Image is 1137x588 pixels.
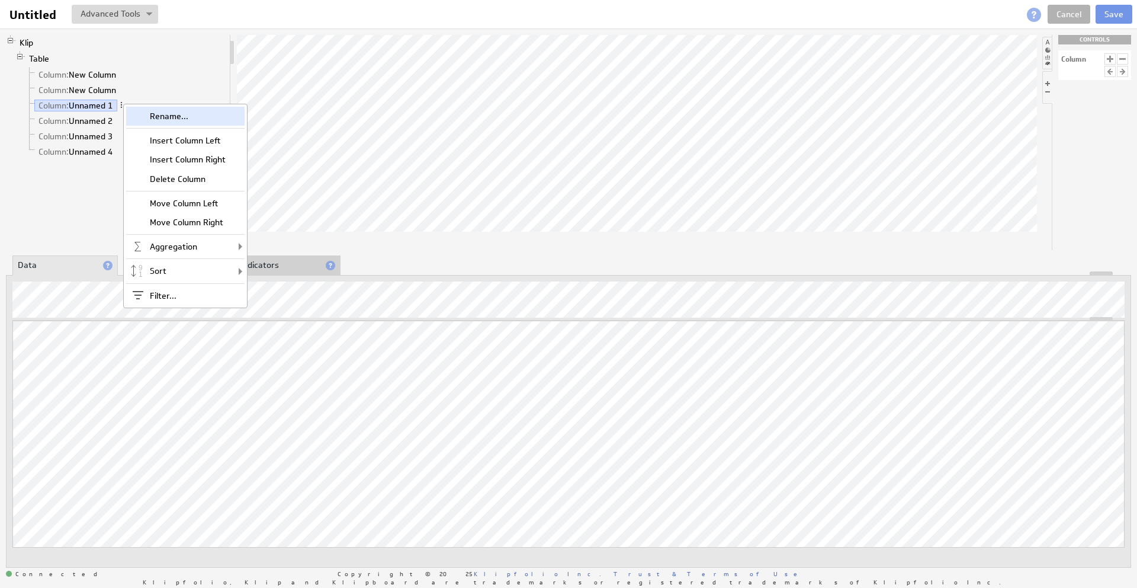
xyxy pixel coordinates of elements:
[34,84,121,96] a: Column: New Column
[614,570,805,578] a: Trust & Terms of Use
[34,146,117,158] a: Column: Unnamed 4
[117,101,126,109] span: More actions
[38,85,69,95] span: Column:
[126,107,245,126] div: Rename...
[126,170,245,188] div: Delete Column
[34,115,117,127] a: Column: Unnamed 2
[1042,37,1052,69] li: Hide or show the component palette
[1061,56,1086,63] div: Column
[146,12,152,17] img: button-savedrop.png
[235,255,341,276] li: Indicators
[1058,35,1131,44] div: CONTROLS
[25,53,54,65] a: Table
[34,69,121,81] a: Column: New Column
[34,130,117,142] a: Column: Unnamed 3
[126,131,245,150] div: Insert Column Left
[1042,71,1052,104] li: Hide or show the component controls palette
[6,571,104,578] span: Connected: ID: dpnc-26 Online: true
[126,261,245,280] div: Sort
[15,37,38,49] a: Klip
[38,116,69,126] span: Column:
[126,213,245,232] div: Move Column Right
[38,146,69,157] span: Column:
[126,194,245,213] div: Move Column Left
[126,150,245,169] div: Insert Column Right
[38,100,69,111] span: Column:
[1048,5,1090,24] a: Cancel
[34,100,117,111] a: Column: Unnamed 1
[12,255,118,276] li: Data
[5,5,65,25] input: Untitled
[474,570,601,578] a: Klipfolio Inc.
[38,131,69,142] span: Column:
[126,286,245,305] div: Filter...
[38,69,69,80] span: Column:
[338,571,601,577] span: Copyright © 2025
[143,579,1001,585] span: Klipfolio, Klip and Klipboard are trademarks or registered trademarks of Klipfolio Inc.
[126,237,245,256] div: Aggregation
[1096,5,1132,24] button: Save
